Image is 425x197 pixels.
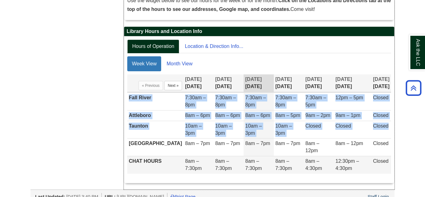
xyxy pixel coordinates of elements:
[215,141,240,146] span: 8am – 7pm
[335,77,352,82] span: [DATE]
[275,77,292,82] span: [DATE]
[164,81,182,90] button: Next »
[306,141,319,153] span: 8am – 12pm
[215,113,240,118] span: 8am – 6pm
[162,56,197,71] a: Month View
[335,141,363,146] span: 8am – 12pm
[215,95,236,107] span: 7:30am – 8pm
[334,74,371,92] th: [DATE]
[245,77,262,82] span: [DATE]
[215,158,232,171] span: 8am – 7:30pm
[185,123,202,136] span: 10am – 3pm
[244,74,274,92] th: [DATE]
[306,158,322,171] span: 8am – 4:30pm
[185,158,202,171] span: 8am – 7:30pm
[124,27,394,36] h2: Library Hours and Location Info
[245,158,262,171] span: 8am – 7:30pm
[127,156,184,174] td: CHAT HOURS
[245,113,270,118] span: 8am – 6pm
[373,123,389,129] span: Closed
[373,158,389,164] span: Closed
[373,77,390,82] span: [DATE]
[306,123,321,129] span: Closed
[274,74,304,92] th: [DATE]
[185,113,210,118] span: 8am – 6pm
[371,74,391,92] th: [DATE]
[138,81,163,90] button: « Previous
[404,84,423,92] a: Back to Top
[127,40,179,54] a: Hours of Operation
[127,121,184,138] td: Taunton
[306,113,330,118] span: 9am – 2pm
[185,95,206,107] span: 7:30am – 8pm
[245,141,270,146] span: 8am – 7pm
[215,77,232,82] span: [DATE]
[245,123,262,136] span: 10am – 3pm
[185,141,210,146] span: 8am – 7pm
[127,138,184,156] td: [GEOGRAPHIC_DATA]
[275,113,300,118] span: 8am – 5pm
[335,113,360,118] span: 9am – 1pm
[275,141,300,146] span: 8am – 7pm
[185,77,202,82] span: [DATE]
[373,113,389,118] span: Closed
[214,74,244,92] th: [DATE]
[306,77,322,82] span: [DATE]
[373,141,389,146] span: Closed
[180,40,248,54] a: Location & Direction Info...
[275,95,296,107] span: 7:30am – 8pm
[306,95,326,107] span: 7:30am – 5pm
[127,56,161,71] a: Week View
[275,123,292,136] span: 10am – 3pm
[215,123,232,136] span: 10am – 3pm
[335,158,359,171] span: 12:30pm – 4:30pm
[373,95,389,100] span: Closed
[127,93,184,110] td: Fall River
[335,123,351,129] span: Closed
[275,158,292,171] span: 8am – 7:30pm
[245,95,266,107] span: 7:30am – 8pm
[184,74,214,92] th: [DATE]
[335,95,363,100] span: 12pm – 5pm
[127,110,184,121] td: Attleboro
[304,74,334,92] th: [DATE]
